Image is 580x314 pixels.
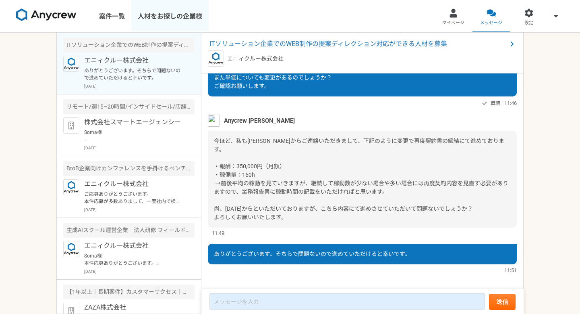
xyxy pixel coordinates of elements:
span: 設定 [524,20,533,26]
p: [DATE] [84,207,195,213]
span: メッセージ [480,20,502,26]
img: logo_text_blue_01.png [63,241,79,257]
span: マイページ [442,20,464,26]
span: ITソリューション企業でのWEB制作の提案ディレクション対応ができる人材を募集 [209,39,507,49]
p: 株式会社スマートエージェンシー [84,117,184,127]
p: [DATE] [84,268,195,274]
div: 【1年以上｜長期案件】カスタマーサクセス｜法人営業経験1年〜｜フルリモ◎ [63,285,195,299]
div: 生成AIスクール運営企業 法人研修 フィールドセールスリーダー候補 [63,223,195,238]
p: [DATE] [84,145,195,151]
span: Anycrew [PERSON_NAME] [224,116,295,125]
img: 8DqYSo04kwAAAAASUVORK5CYII= [16,8,77,21]
button: 送信 [489,294,516,310]
span: 既読 [491,98,500,108]
p: ありがとうございます。そちらで問題ないので進めていただけると幸いです。 [84,67,184,82]
p: ご応募ありがとうございます。 本件応募が多数ありまして、一度社内で検討してご紹介可能な際に改めてご連絡とさせていただければと思います。 よろしくお願いいたします。 [84,190,184,205]
span: 今ほど、私も[PERSON_NAME]からご連絡いただきまして、下記のように変更で再度契約書の締結にて進めております。 ・報酬：350,000円（月額） ・稼働量：160h →前後平均の稼動を見... [214,138,508,220]
p: エニィクルー株式会社 [84,179,184,189]
div: ITソリューション企業でのWEB制作の提案ディレクション対応ができる人材を募集 [63,38,195,52]
img: logo_text_blue_01.png [63,179,79,195]
p: Soma様 ぜひ一度弊社の担当と面談の機会をいただけますと幸いです。 下記のURLにて面談のご調整をよろしくお願いいたします。 [URL][DOMAIN_NAME] また、面談前に下記のアドレス... [84,129,184,143]
img: tomoya_yamashita.jpeg [208,115,220,127]
p: ZAZA株式会社 [84,303,184,312]
img: default_org_logo-42cde973f59100197ec2c8e796e4974ac8490bb5b08a0eb061ff975e4574aa76.png [63,117,79,134]
div: リモート/週15~20時間/インサイドセール/店舗のDXSaasサービス [63,99,195,114]
img: logo_text_blue_01.png [63,56,79,72]
img: logo_text_blue_01.png [208,50,224,67]
p: Soma様 本件応募ありがとうございます。 こちら先日企業様からご連絡ありまして、一旦募集がクローズとなりました。ご紹介に至らず申し訳ございません。 別件などご紹介できるよう努めてまいります。 ... [84,252,184,267]
p: エニィクルー株式会社 [84,56,184,65]
span: ありがとうございます。そちらで問題ないので進めていただけると幸いです。 [214,251,410,257]
span: 11:46 [504,99,517,107]
span: 11:51 [504,266,517,274]
p: [DATE] [84,83,195,89]
p: エニィクルー株式会社 [84,241,184,251]
span: 11:49 [212,229,224,237]
p: エニィクルー株式会社 [227,54,284,63]
span: お世話になります。[PERSON_NAME]です。 ミップさんより、11月からフルタイムで働いて良いと言われたのですが、問題なかったでしょうか？ また単価についても変更があるのでしょうか？ ご確... [214,49,468,89]
div: BtoB企業向けカンファレンスを手掛けるベンチャーでの新規事業開発責任者を募集 [63,161,195,176]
